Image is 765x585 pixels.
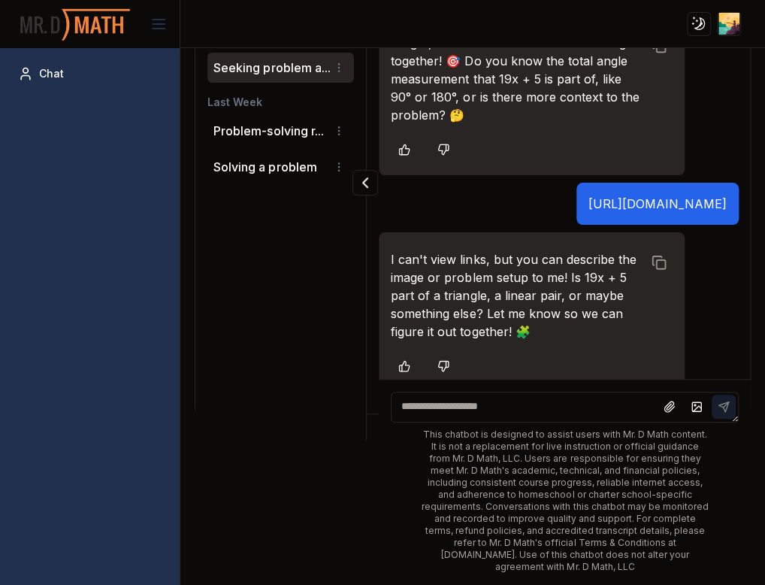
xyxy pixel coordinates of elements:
p: Solving a problem [213,158,316,176]
a: Chat [12,60,168,87]
button: Seeking problem a... [213,59,330,77]
button: Conversation options [330,122,348,140]
button: Conversation options [330,59,348,77]
img: ACg8ocLotX0KEEdtl_KUae3EfNN-8PLYwkQiyzm3_zBetNlDvcPmOOQ=s96-c [718,13,740,35]
h3: Last Week [207,95,354,110]
p: Alright, let's find the measure of that angle together! 🎯 Do you know the total angle measurement... [391,34,643,124]
p: I can't view links, but you can describe the image or problem setup to me! Is 19x + 5 part of a t... [391,250,643,341]
button: Collapse panel [352,170,378,196]
div: This chatbot is designed to assist users with Mr. D Math content. It is not a replacement for liv... [391,429,739,573]
button: Conversation options [330,158,348,176]
button: Problem-solving r... [213,122,323,140]
img: PromptOwl [19,5,132,44]
a: [URL][DOMAIN_NAME] [588,196,727,211]
span: Chat [39,66,64,81]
